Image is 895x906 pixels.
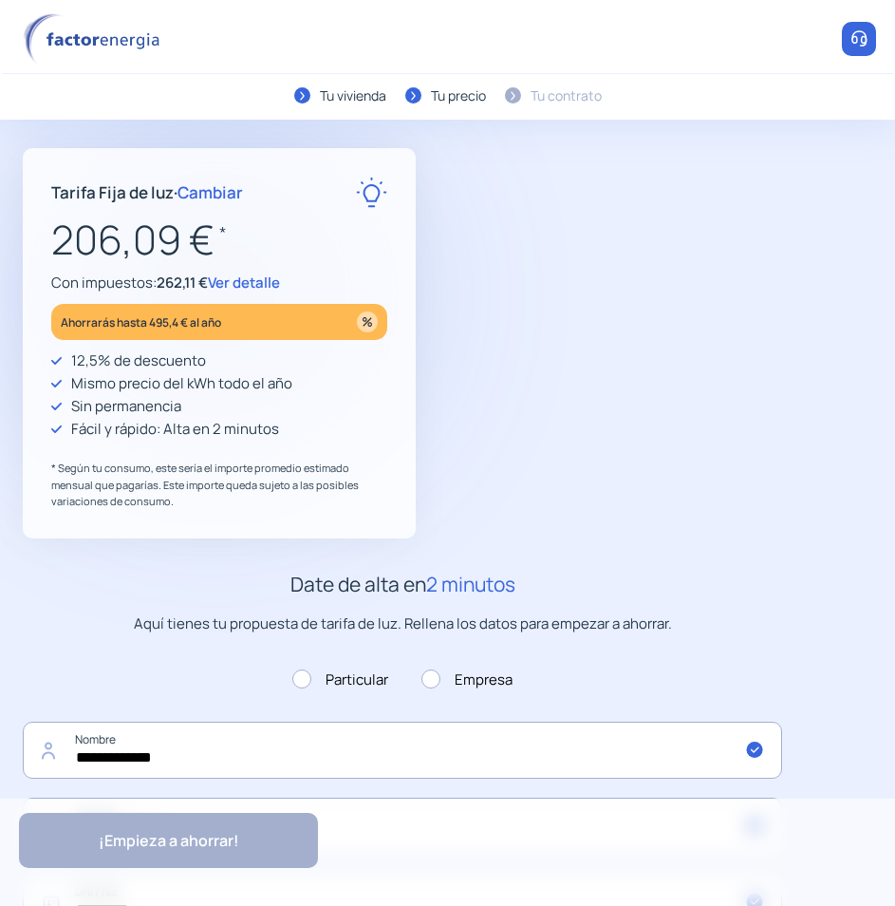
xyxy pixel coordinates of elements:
[71,349,206,372] p: 12,5% de descuento
[320,85,386,106] div: Tu vivienda
[51,272,387,294] p: Con impuestos:
[71,418,279,441] p: Fácil y rápido: Alta en 2 minutos
[177,181,243,203] span: Cambiar
[51,179,243,205] p: Tarifa Fija de luz ·
[431,85,486,106] div: Tu precio
[71,372,292,395] p: Mismo precio del kWh todo el año
[157,273,208,293] span: 262,11 €
[23,569,782,601] h2: Date de alta en
[292,669,388,691] label: Particular
[426,571,515,597] span: 2 minutos
[71,395,181,418] p: Sin permanencia
[61,311,221,333] p: Ahorrarás hasta 495,4 € al año
[51,208,387,272] p: 206,09 €
[23,613,782,635] p: Aquí tienes tu propuesta de tarifa de luz. Rellena los datos para empezar a ahorrar.
[356,177,387,208] img: rate-E.svg
[19,13,171,66] img: logo factor
[357,311,378,332] img: percentage_icon.svg
[208,273,280,293] span: Ver detalle
[531,85,602,106] div: Tu contrato
[421,669,513,691] label: Empresa
[51,460,387,510] p: * Según tu consumo, este sería el importe promedio estimado mensual que pagarías. Este importe qu...
[849,29,868,48] img: llamar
